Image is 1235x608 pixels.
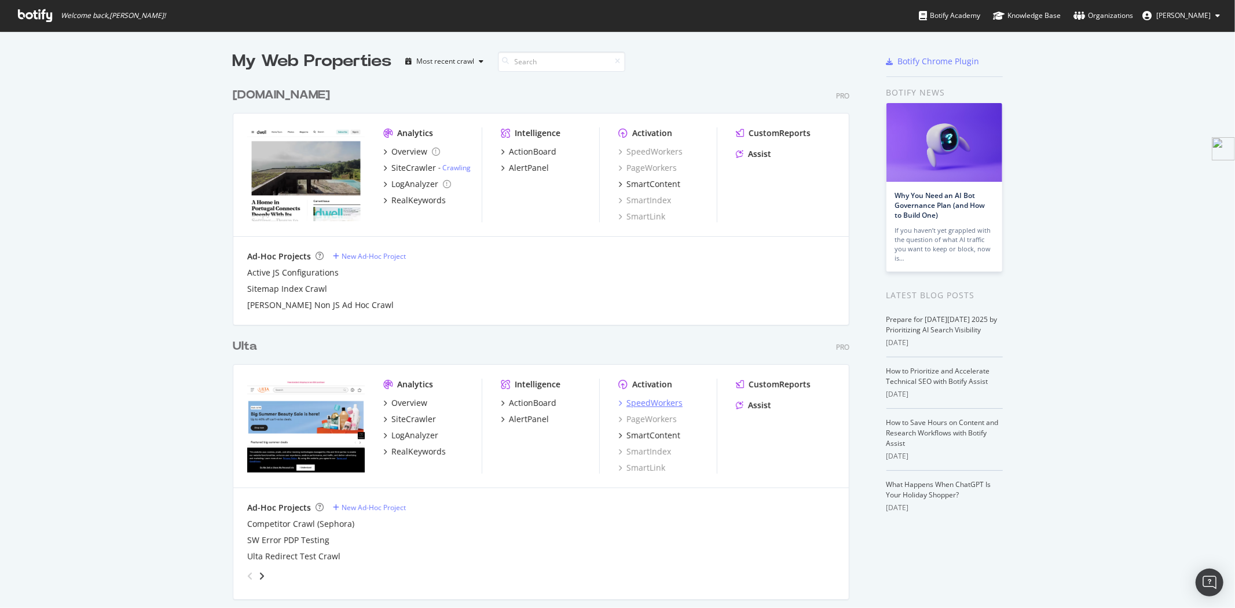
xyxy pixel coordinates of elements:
[626,430,680,441] div: SmartContent
[397,127,433,139] div: Analytics
[1156,10,1211,20] span: Matthew Edgar
[233,338,257,355] div: Ulta
[618,178,680,190] a: SmartContent
[391,146,427,158] div: Overview
[618,462,665,474] a: SmartLink
[243,567,258,585] div: angle-left
[383,162,471,174] a: SiteCrawler- Crawling
[836,91,849,101] div: Pro
[886,503,1003,513] div: [DATE]
[247,534,329,546] a: SW Error PDP Testing
[886,314,998,335] a: Prepare for [DATE][DATE] 2025 by Prioritizing AI Search Visibility
[498,52,625,72] input: Search
[736,148,771,160] a: Assist
[618,397,683,409] a: SpeedWorkers
[397,379,433,390] div: Analytics
[391,178,438,190] div: LogAnalyzer
[509,413,549,425] div: AlertPanel
[258,570,266,582] div: angle-right
[626,397,683,409] div: SpeedWorkers
[401,52,489,71] button: Most recent crawl
[383,397,427,409] a: Overview
[748,400,771,411] div: Assist
[247,283,327,295] a: Sitemap Index Crawl
[391,446,446,457] div: RealKeywords
[342,503,406,512] div: New Ad-Hoc Project
[247,502,311,514] div: Ad-Hoc Projects
[233,338,262,355] a: Ulta
[383,195,446,206] a: RealKeywords
[515,379,560,390] div: Intelligence
[736,127,811,139] a: CustomReports
[749,379,811,390] div: CustomReports
[501,397,556,409] a: ActionBoard
[993,10,1061,21] div: Knowledge Base
[509,162,549,174] div: AlertPanel
[247,251,311,262] div: Ad-Hoc Projects
[501,146,556,158] a: ActionBoard
[886,389,1003,400] div: [DATE]
[886,366,990,386] a: How to Prioritize and Accelerate Technical SEO with Botify Assist
[391,413,436,425] div: SiteCrawler
[886,289,1003,302] div: Latest Blog Posts
[886,86,1003,99] div: Botify news
[383,413,436,425] a: SiteCrawler
[895,191,985,220] a: Why You Need an AI Bot Governance Plan (and How to Build One)
[632,127,672,139] div: Activation
[886,338,1003,348] div: [DATE]
[618,195,671,206] a: SmartIndex
[391,162,436,174] div: SiteCrawler
[61,11,166,20] span: Welcome back, [PERSON_NAME] !
[618,211,665,222] a: SmartLink
[247,299,394,311] a: [PERSON_NAME] Non JS Ad Hoc Crawl
[886,479,991,500] a: What Happens When ChatGPT Is Your Holiday Shopper?
[501,413,549,425] a: AlertPanel
[618,430,680,441] a: SmartContent
[736,400,771,411] a: Assist
[618,446,671,457] a: SmartIndex
[247,518,354,530] a: Competitor Crawl (Sephora)
[618,146,683,158] a: SpeedWorkers
[618,162,677,174] a: PageWorkers
[391,397,427,409] div: Overview
[342,251,406,261] div: New Ad-Hoc Project
[501,162,549,174] a: AlertPanel
[233,87,335,104] a: [DOMAIN_NAME]
[749,127,811,139] div: CustomReports
[836,342,849,352] div: Pro
[383,178,451,190] a: LogAnalyzer
[233,50,392,73] div: My Web Properties
[748,148,771,160] div: Assist
[919,10,980,21] div: Botify Academy
[247,267,339,279] a: Active JS Configurations
[895,226,994,263] div: If you haven’t yet grappled with the question of what AI traffic you want to keep or block, now is…
[886,451,1003,462] div: [DATE]
[898,56,980,67] div: Botify Chrome Plugin
[383,146,440,158] a: Overview
[417,58,475,65] div: Most recent crawl
[626,178,680,190] div: SmartContent
[886,103,1002,182] img: Why You Need an AI Bot Governance Plan (and How to Build One)
[886,417,999,448] a: How to Save Hours on Content and Research Workflows with Botify Assist
[438,163,471,173] div: -
[247,551,340,562] a: Ulta Redirect Test Crawl
[442,163,471,173] a: Crawling
[618,413,677,425] a: PageWorkers
[509,146,556,158] div: ActionBoard
[515,127,560,139] div: Intelligence
[233,87,330,104] div: [DOMAIN_NAME]
[1133,6,1229,25] button: [PERSON_NAME]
